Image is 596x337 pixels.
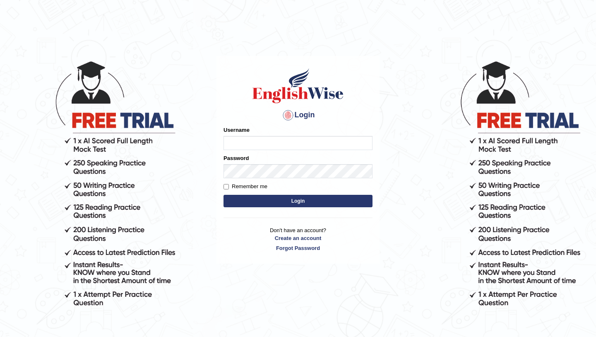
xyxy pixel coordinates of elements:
[223,226,372,252] p: Don't have an account?
[223,182,267,191] label: Remember me
[223,195,372,207] button: Login
[223,244,372,252] a: Forgot Password
[223,154,249,162] label: Password
[251,67,345,104] img: Logo of English Wise sign in for intelligent practice with AI
[223,184,229,189] input: Remember me
[223,234,372,242] a: Create an account
[223,126,250,134] label: Username
[223,109,372,122] h4: Login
